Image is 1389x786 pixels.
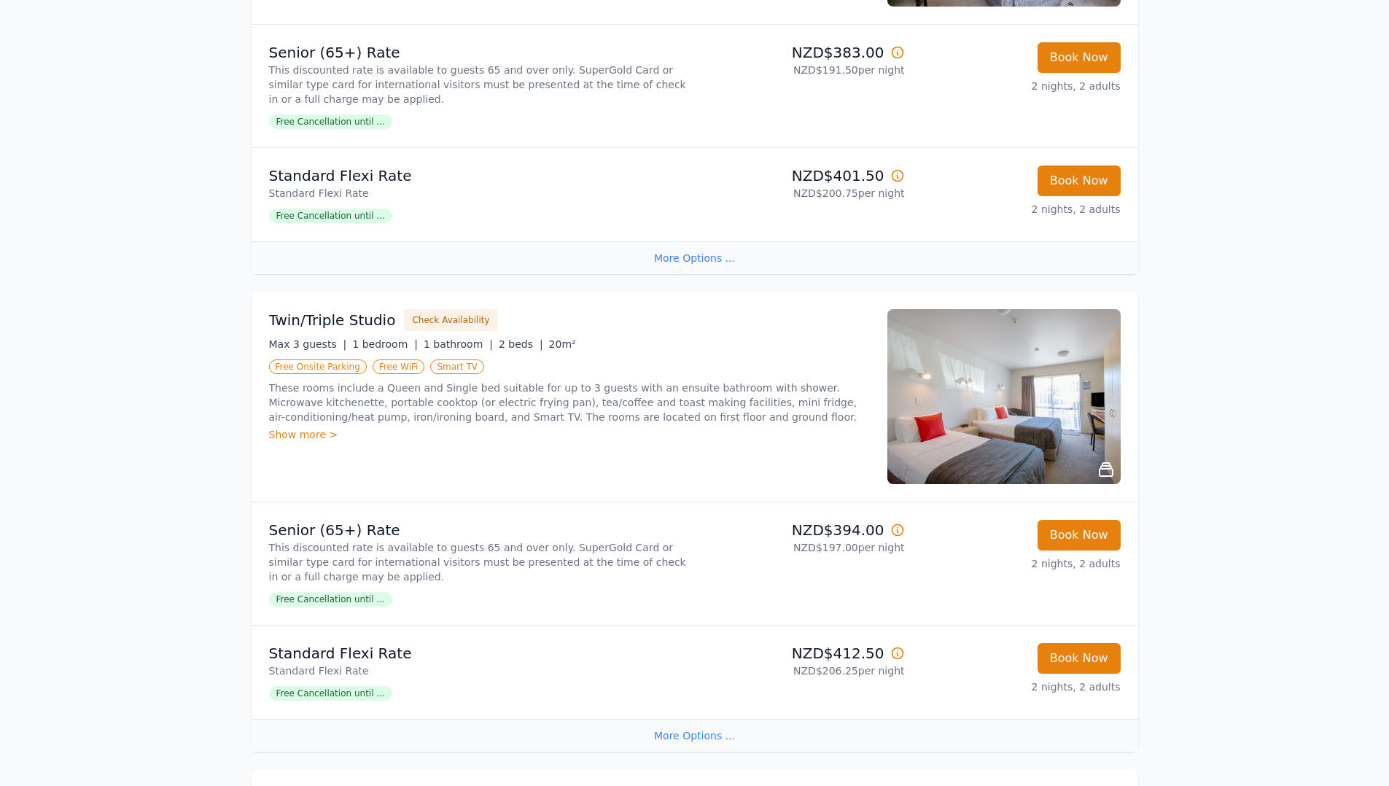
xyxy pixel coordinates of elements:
[701,63,905,77] p: NZD$191.50 per night
[499,338,543,350] span: 2 beds |
[269,643,689,664] p: Standard Flexi Rate
[1038,42,1121,73] button: Book Now
[701,166,905,186] p: NZD$401.50
[917,202,1121,217] p: 2 nights, 2 adults
[917,79,1121,93] p: 2 nights, 2 adults
[269,592,392,607] span: Free Cancellation until ...
[1038,520,1121,550] button: Book Now
[269,427,870,442] div: Show more >
[252,719,1138,752] div: More Options ...
[269,686,392,701] span: Free Cancellation until ...
[701,664,905,678] p: NZD$206.25 per night
[269,664,689,678] p: Standard Flexi Rate
[1038,643,1121,674] button: Book Now
[269,540,689,584] p: This discounted rate is available to guests 65 and over only. SuperGold Card or similar type card...
[917,556,1121,571] p: 2 nights, 2 adults
[352,338,418,350] span: 1 bedroom |
[269,63,689,106] p: This discounted rate is available to guests 65 and over only. SuperGold Card or similar type card...
[373,359,425,374] span: Free WiFi
[430,359,484,374] span: Smart TV
[701,186,905,201] p: NZD$200.75 per night
[269,359,367,374] span: Free Onsite Parking
[701,42,905,63] p: NZD$383.00
[269,338,347,350] span: Max 3 guests |
[269,520,689,540] p: Senior (65+) Rate
[701,540,905,555] p: NZD$197.00 per night
[1038,166,1121,196] button: Book Now
[701,643,905,664] p: NZD$412.50
[269,310,396,330] h3: Twin/Triple Studio
[917,680,1121,694] p: 2 nights, 2 adults
[269,381,870,424] p: These rooms include a Queen and Single bed suitable for up to 3 guests with an ensuite bathroom w...
[252,241,1138,274] div: More Options ...
[269,186,689,201] p: Standard Flexi Rate
[549,338,576,350] span: 20m²
[269,42,689,63] p: Senior (65+) Rate
[701,520,905,540] p: NZD$394.00
[404,309,497,331] button: Check Availability
[269,166,689,186] p: Standard Flexi Rate
[424,338,493,350] span: 1 bathroom |
[269,114,392,129] span: Free Cancellation until ...
[269,209,392,223] span: Free Cancellation until ...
